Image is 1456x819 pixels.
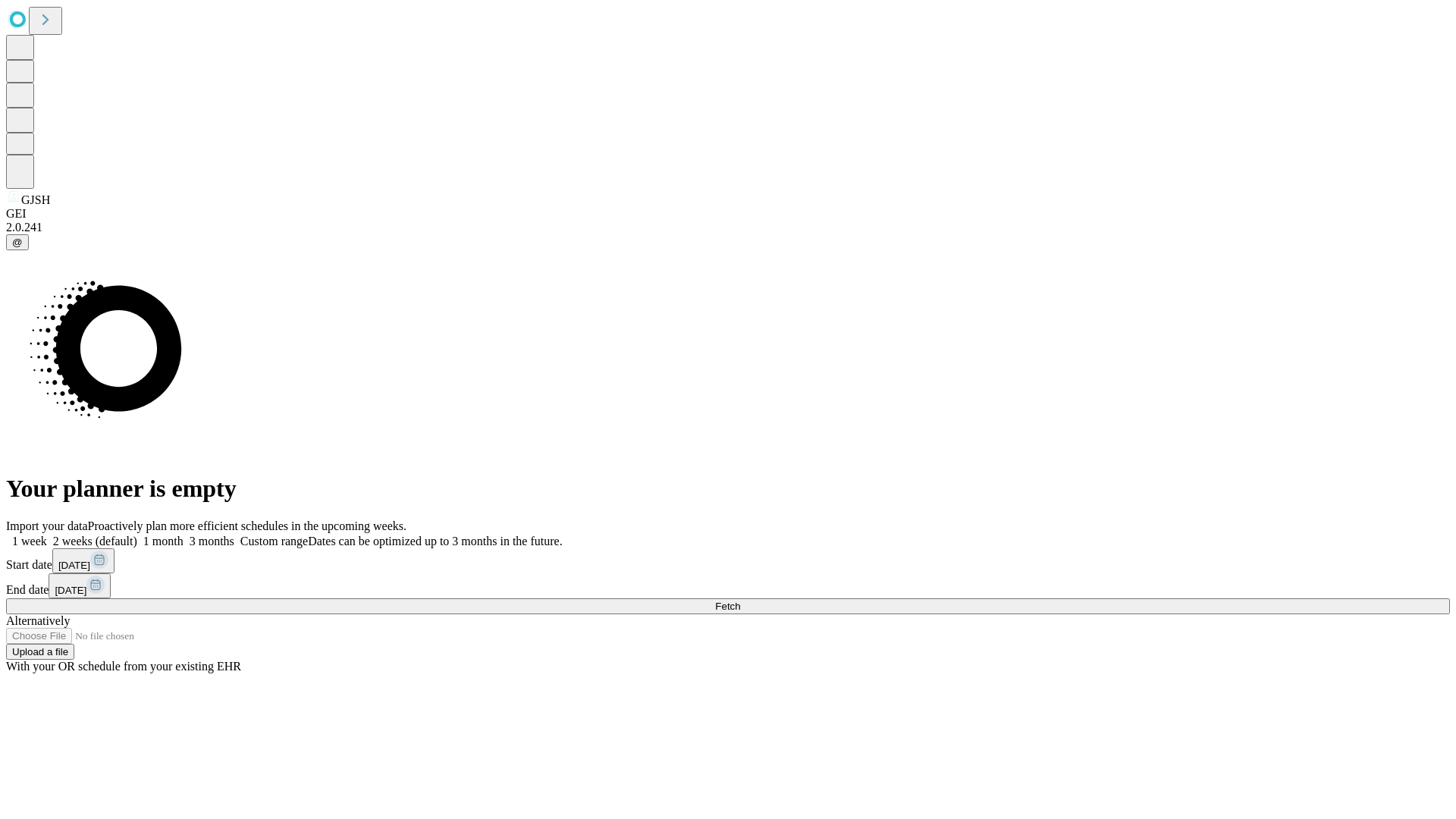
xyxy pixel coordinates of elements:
h1: Your planner is empty [6,475,1450,503]
div: 2.0.241 [6,221,1450,234]
button: @ [6,234,29,250]
button: Fetch [6,598,1450,614]
span: [DATE] [58,560,90,571]
span: 1 week [12,535,47,548]
span: 3 months [190,535,234,548]
span: 2 weeks (default) [53,535,137,548]
span: 1 month [143,535,184,548]
button: [DATE] [49,573,111,598]
span: Alternatively [6,614,70,627]
button: Upload a file [6,644,74,660]
div: Start date [6,548,1450,573]
span: Import your data [6,519,88,532]
div: End date [6,573,1450,598]
span: Proactively plan more efficient schedules in the upcoming weeks. [88,519,406,532]
button: [DATE] [52,548,115,573]
div: GEI [6,207,1450,221]
span: Custom range [240,535,308,548]
span: [DATE] [55,585,86,596]
span: Dates can be optimized up to 3 months in the future. [308,535,562,548]
span: With your OR schedule from your existing EHR [6,660,241,673]
span: GJSH [21,193,50,206]
span: @ [12,237,23,248]
span: Fetch [715,601,740,612]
